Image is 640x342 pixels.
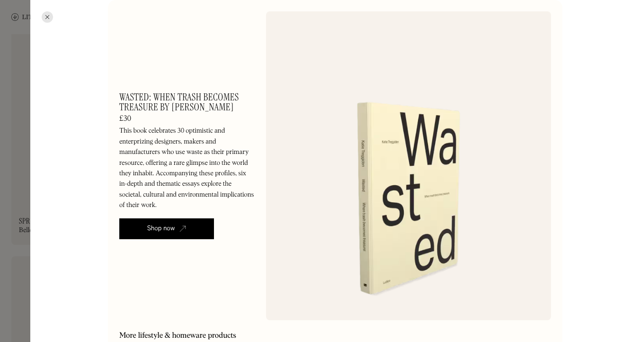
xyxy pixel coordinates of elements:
[119,92,255,112] h1: Wasted: When Trash Becomes Treasure by [PERSON_NAME]
[147,224,175,234] div: Shop now
[119,218,214,239] a: Shop now
[138,332,206,341] h2: Lifestyle & homeware
[119,332,136,341] h2: More
[119,126,255,210] p: This book celebrates 30 optimistic and enterprizing designers, makers and manufacturers who use w...
[119,115,131,123] div: £30
[208,332,236,341] h2: products
[179,225,186,232] img: Open in new tab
